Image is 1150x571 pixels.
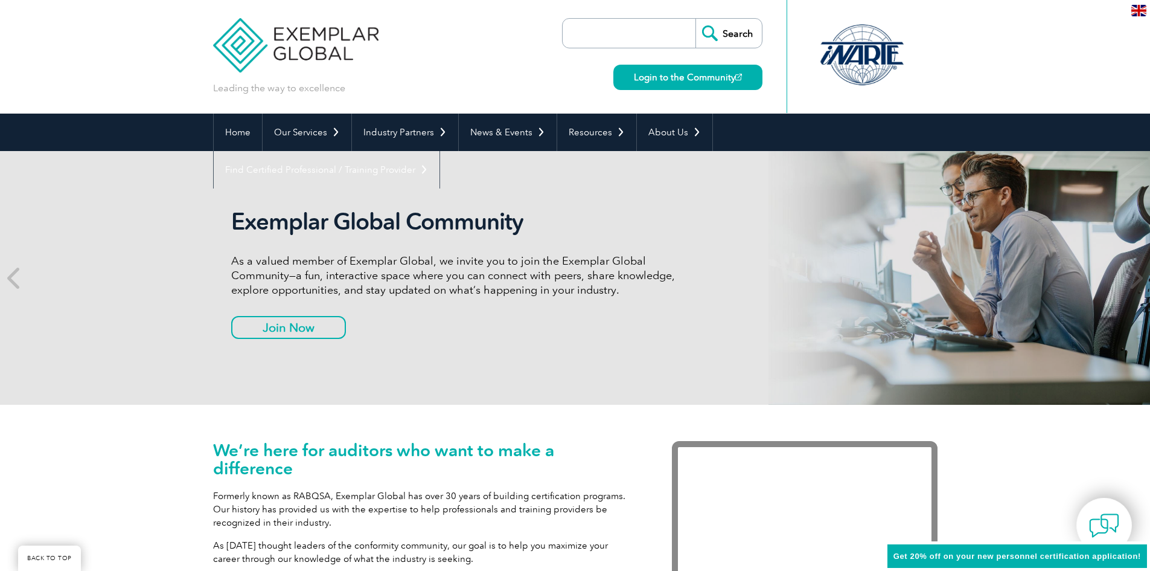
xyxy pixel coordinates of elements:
p: As a valued member of Exemplar Global, we invite you to join the Exemplar Global Community—a fun,... [231,254,684,297]
h1: We’re here for auditors who want to make a difference [213,441,636,477]
img: en [1131,5,1146,16]
span: Get 20% off on your new personnel certification application! [893,552,1141,561]
p: As [DATE] thought leaders of the conformity community, our goal is to help you maximize your care... [213,539,636,566]
p: Formerly known as RABQSA, Exemplar Global has over 30 years of building certification programs. O... [213,489,636,529]
a: Login to the Community [613,65,762,90]
input: Search [695,19,762,48]
a: Our Services [263,114,351,151]
a: About Us [637,114,712,151]
a: BACK TO TOP [18,546,81,571]
a: News & Events [459,114,557,151]
p: Leading the way to excellence [213,82,345,95]
img: open_square.png [735,74,742,80]
a: Resources [557,114,636,151]
h2: Exemplar Global Community [231,208,684,236]
a: Home [214,114,262,151]
img: contact-chat.png [1089,511,1119,541]
a: Industry Partners [352,114,458,151]
a: Join Now [231,316,346,339]
a: Find Certified Professional / Training Provider [214,151,439,189]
